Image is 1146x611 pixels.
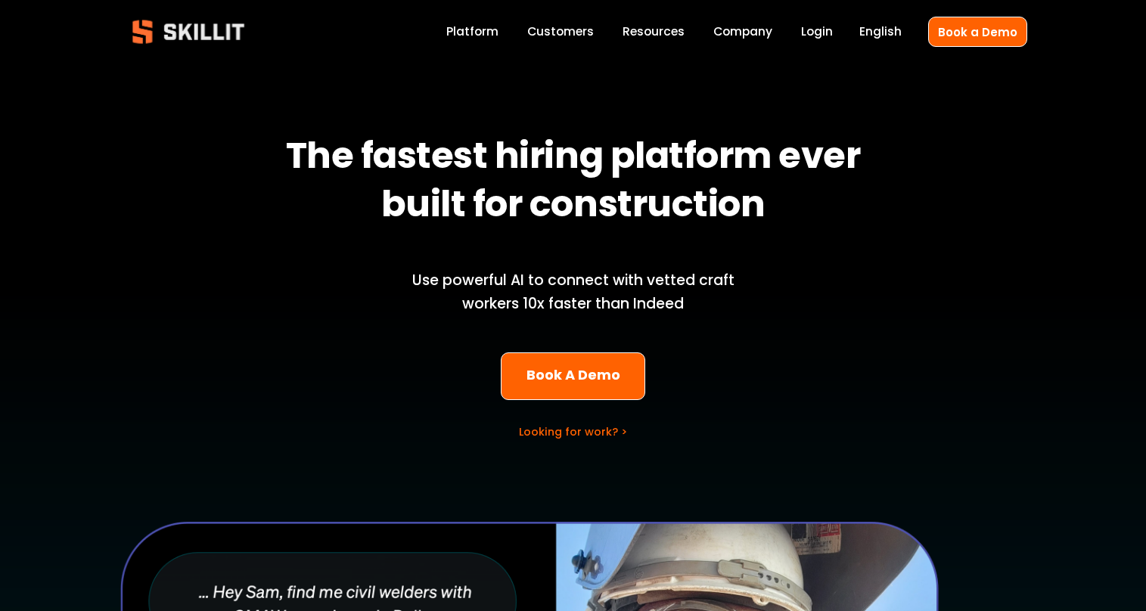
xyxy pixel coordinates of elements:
strong: The fastest hiring platform ever built for construction [286,128,868,238]
span: Resources [623,23,685,40]
a: Looking for work? > [519,424,627,439]
span: English [859,23,902,40]
a: Book a Demo [928,17,1027,46]
a: Customers [527,22,594,42]
a: folder dropdown [623,22,685,42]
a: Company [713,22,772,42]
a: Book A Demo [501,352,645,400]
a: Platform [446,22,498,42]
p: Use powerful AI to connect with vetted craft workers 10x faster than Indeed [387,269,760,315]
a: Login [801,22,833,42]
div: language picker [859,22,902,42]
img: Skillit [120,9,257,54]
